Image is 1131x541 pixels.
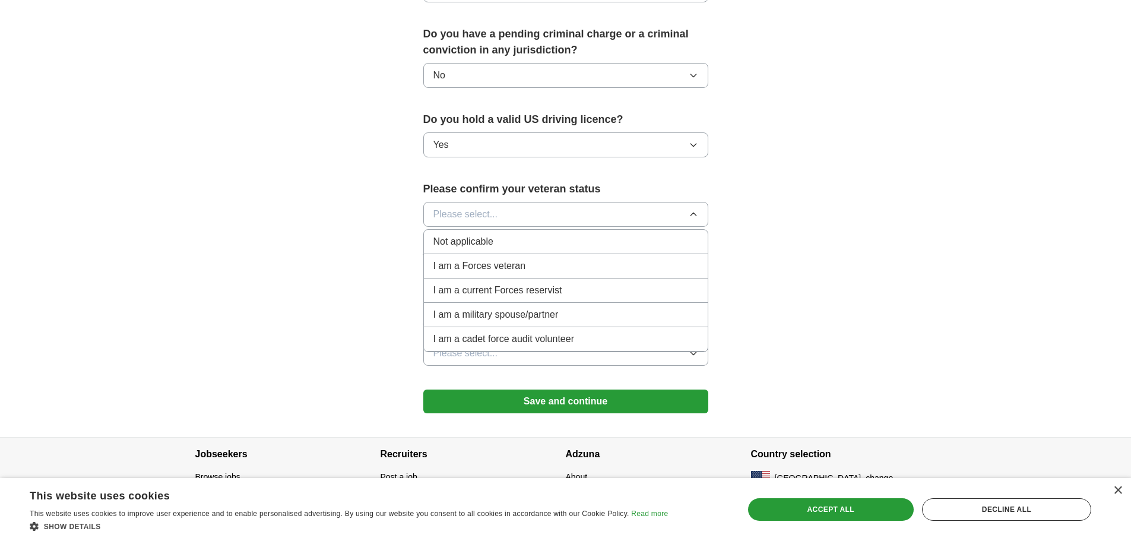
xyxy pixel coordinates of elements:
[433,259,526,273] span: I am a Forces veteran
[30,510,629,518] span: This website uses cookies to improve user experience and to enable personalised advertising. By u...
[433,138,449,152] span: Yes
[433,68,445,83] span: No
[423,63,708,88] button: No
[30,485,638,503] div: This website uses cookies
[423,341,708,366] button: Please select...
[433,308,559,322] span: I am a military spouse/partner
[433,332,574,346] span: I am a cadet force audit volunteer
[423,112,708,128] label: Do you hold a valid US driving licence?
[433,346,498,360] span: Please select...
[866,472,893,485] button: change
[44,523,101,531] span: Show details
[631,510,668,518] a: Read more, opens a new window
[423,132,708,157] button: Yes
[381,472,417,482] a: Post a job
[751,471,770,485] img: US flag
[748,498,914,521] div: Accept all
[922,498,1091,521] div: Decline all
[433,283,562,298] span: I am a current Forces reservist
[423,390,708,413] button: Save and continue
[1113,486,1122,495] div: Close
[195,472,240,482] a: Browse jobs
[423,26,708,58] label: Do you have a pending criminal charge or a criminal conviction in any jurisdiction?
[423,202,708,227] button: Please select...
[433,207,498,222] span: Please select...
[566,472,588,482] a: About
[30,520,668,532] div: Show details
[775,472,861,485] span: [GEOGRAPHIC_DATA]
[433,235,493,249] span: Not applicable
[423,181,708,197] label: Please confirm your veteran status
[751,438,936,471] h4: Country selection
